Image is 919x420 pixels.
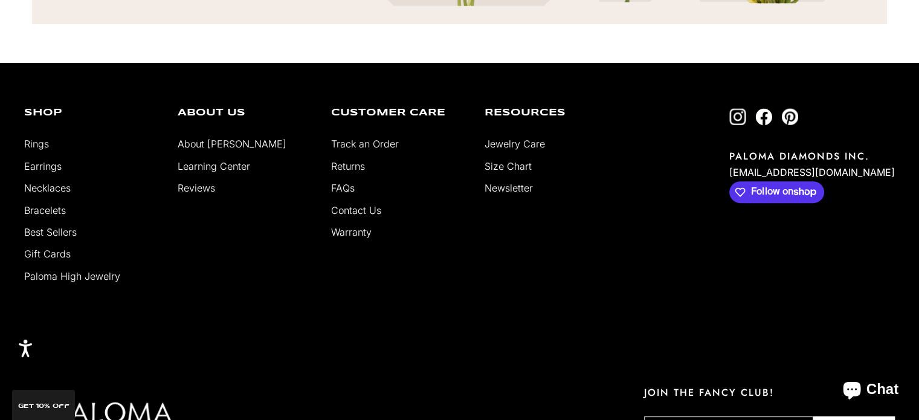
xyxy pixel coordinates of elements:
[729,149,895,163] p: PALOMA DIAMONDS INC.
[729,163,895,181] p: [EMAIL_ADDRESS][DOMAIN_NAME]
[755,108,772,125] a: Follow on Facebook
[24,248,71,260] a: Gift Cards
[12,390,75,420] div: GET 10% Off
[24,182,71,194] a: Necklaces
[331,182,355,194] a: FAQs
[331,108,466,118] p: Customer Care
[24,204,66,216] a: Bracelets
[331,160,365,172] a: Returns
[24,138,49,150] a: Rings
[18,403,69,409] span: GET 10% Off
[485,138,545,150] a: Jewelry Care
[178,138,286,150] a: About [PERSON_NAME]
[331,204,381,216] a: Contact Us
[485,182,533,194] a: Newsletter
[485,160,532,172] a: Size Chart
[24,270,120,282] a: Paloma High Jewelry
[24,108,160,118] p: Shop
[644,386,895,399] p: JOIN THE FANCY CLUB!
[178,182,215,194] a: Reviews
[24,160,62,172] a: Earrings
[178,108,313,118] p: About Us
[781,108,798,125] a: Follow on Pinterest
[485,108,620,118] p: Resources
[331,138,399,150] a: Track an Order
[24,226,77,238] a: Best Sellers
[178,160,250,172] a: Learning Center
[832,371,909,410] inbox-online-store-chat: Shopify online store chat
[331,226,372,238] a: Warranty
[729,108,746,125] a: Follow on Instagram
